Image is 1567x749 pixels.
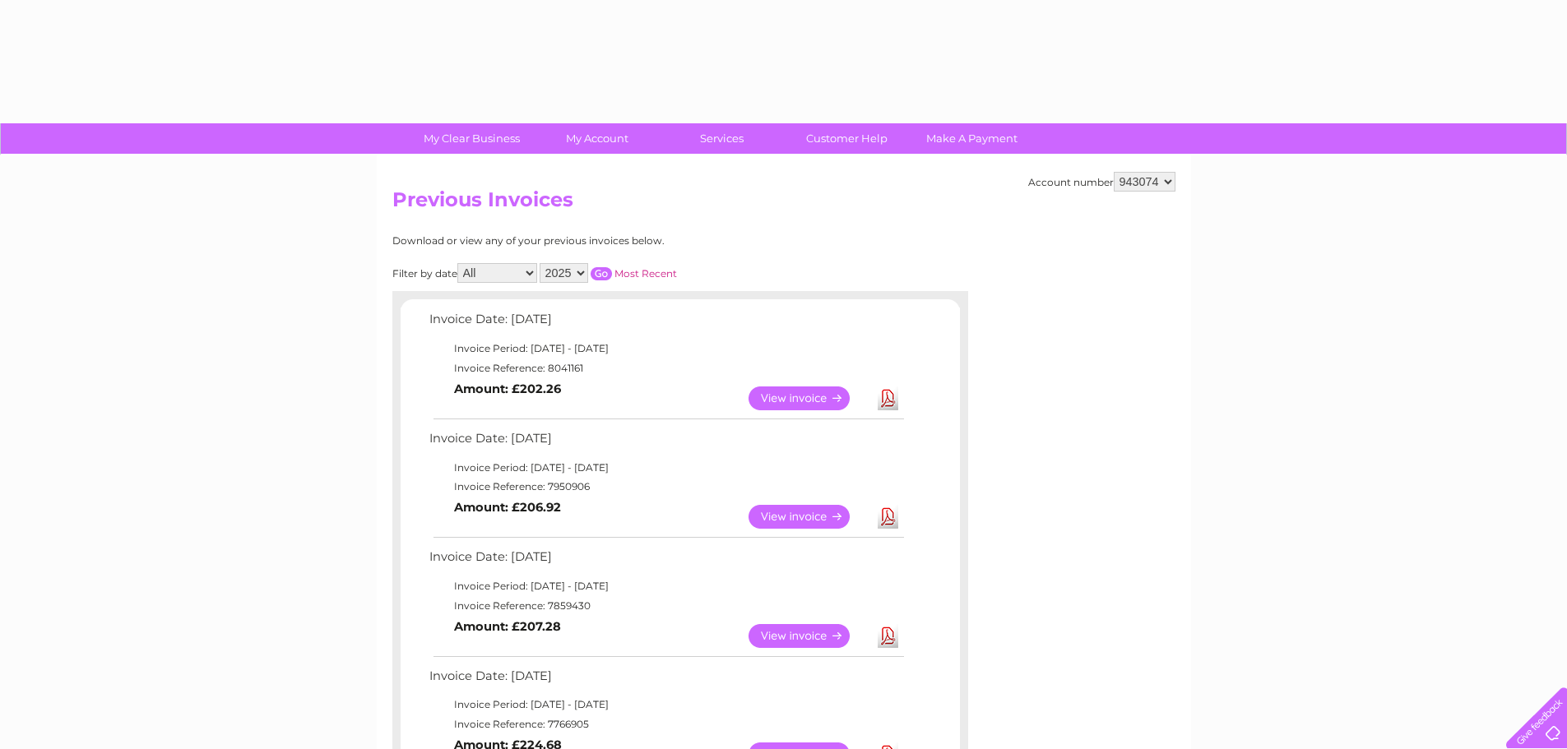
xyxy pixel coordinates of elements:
[878,624,898,648] a: Download
[454,381,561,396] b: Amount: £202.26
[425,576,906,596] td: Invoice Period: [DATE] - [DATE]
[614,267,677,280] a: Most Recent
[392,188,1175,220] h2: Previous Invoices
[425,477,906,497] td: Invoice Reference: 7950906
[425,596,906,616] td: Invoice Reference: 7859430
[749,386,869,410] a: View
[749,624,869,648] a: View
[654,123,790,154] a: Services
[425,546,906,576] td: Invoice Date: [DATE]
[425,358,906,378] td: Invoice Reference: 8041161
[425,428,906,458] td: Invoice Date: [DATE]
[392,263,824,283] div: Filter by date
[425,308,906,339] td: Invoice Date: [DATE]
[454,500,561,515] b: Amount: £206.92
[878,386,898,410] a: Download
[749,505,869,529] a: View
[1028,172,1175,192] div: Account number
[425,695,906,714] td: Invoice Period: [DATE] - [DATE]
[404,123,540,154] a: My Clear Business
[425,458,906,478] td: Invoice Period: [DATE] - [DATE]
[779,123,915,154] a: Customer Help
[425,339,906,358] td: Invoice Period: [DATE] - [DATE]
[454,619,561,634] b: Amount: £207.28
[425,665,906,696] td: Invoice Date: [DATE]
[392,235,824,247] div: Download or view any of your previous invoices below.
[878,505,898,529] a: Download
[529,123,665,154] a: My Account
[425,714,906,734] td: Invoice Reference: 7766905
[904,123,1040,154] a: Make A Payment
